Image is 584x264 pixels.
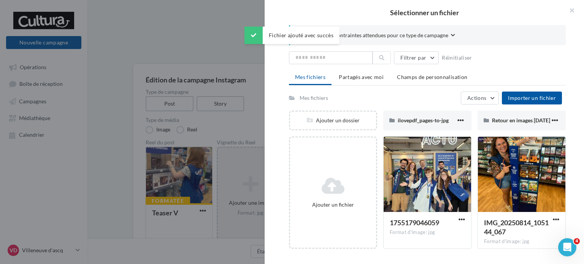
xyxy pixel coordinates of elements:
[302,31,455,41] button: Consulter les contraintes attendues pour ce type de campagne
[574,238,580,244] span: 4
[439,53,475,62] button: Réinitialiser
[398,117,449,123] span: ilovepdf_pages-to-jpg
[295,74,325,80] span: Mes fichiers
[277,9,572,16] h2: Sélectionner un fichier
[508,95,556,101] span: Importer un fichier
[302,32,448,39] span: Consulter les contraintes attendues pour ce type de campagne
[293,201,373,209] div: Ajouter un fichier
[390,229,465,236] div: Format d'image: jpg
[339,74,384,80] span: Partagés avec moi
[492,117,550,123] span: Retour en images [DATE]
[290,117,376,124] div: Ajouter un dossier
[484,238,559,245] div: Format d'image: jpg
[390,218,439,227] span: 1755179046059
[461,92,499,104] button: Actions
[397,74,467,80] span: Champs de personnalisation
[394,51,439,64] button: Filtrer par
[244,27,340,44] div: Fichier ajouté avec succès
[300,94,328,102] div: Mes fichiers
[558,238,576,256] iframe: Intercom live chat
[484,218,549,236] span: IMG_20250814_105144_067
[467,95,486,101] span: Actions
[502,92,562,104] button: Importer un fichier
